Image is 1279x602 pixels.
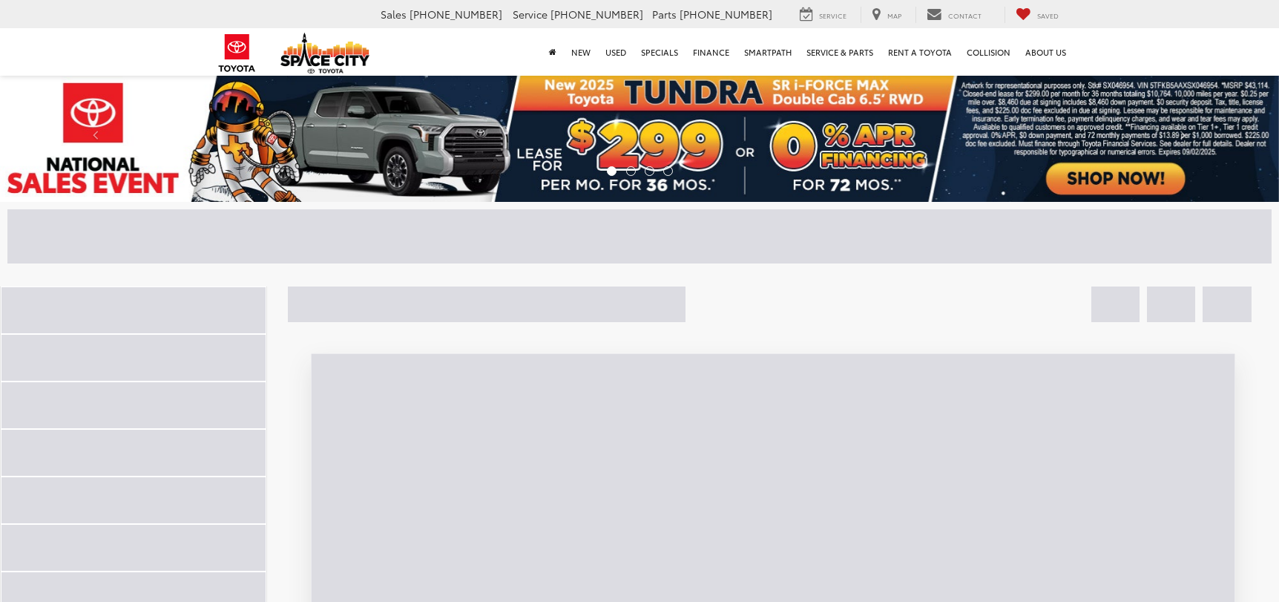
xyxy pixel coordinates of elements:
[948,10,982,20] span: Contact
[280,33,369,73] img: Space City Toyota
[789,7,858,23] a: Service
[381,7,407,22] span: Sales
[634,28,685,76] a: Specials
[861,7,913,23] a: Map
[680,7,772,22] span: [PHONE_NUMBER]
[652,7,677,22] span: Parts
[542,28,564,76] a: Home
[915,7,993,23] a: Contact
[959,28,1018,76] a: Collision
[1005,7,1070,23] a: My Saved Vehicles
[209,29,265,77] img: Toyota
[737,28,799,76] a: SmartPath
[819,10,846,20] span: Service
[410,7,502,22] span: [PHONE_NUMBER]
[1037,10,1059,20] span: Saved
[513,7,548,22] span: Service
[887,10,901,20] span: Map
[1018,28,1073,76] a: About Us
[685,28,737,76] a: Finance
[598,28,634,76] a: Used
[550,7,643,22] span: [PHONE_NUMBER]
[799,28,881,76] a: Service & Parts
[564,28,598,76] a: New
[881,28,959,76] a: Rent a Toyota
